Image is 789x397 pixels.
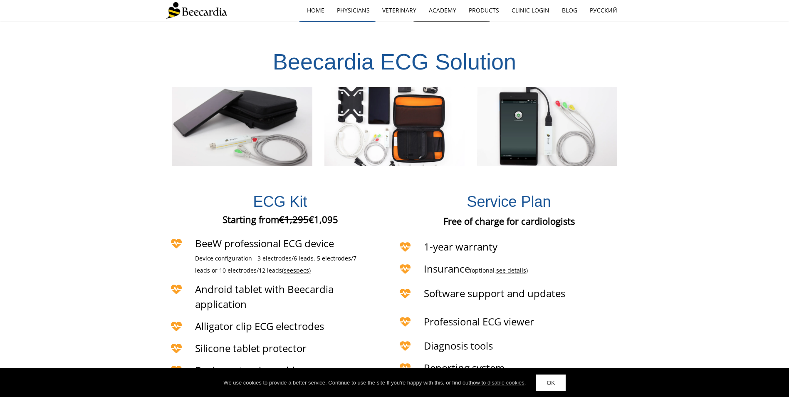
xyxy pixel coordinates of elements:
[195,282,334,311] span: Android tablet with Beecardia application
[424,315,534,328] span: Professional ECG viewer
[424,361,505,375] span: Reporting system
[195,254,356,274] span: Device configuration - 3 electrodes/6 leads, 5 electrodes/7 leads or 10 electrodes/12 leads
[496,266,526,274] a: see details
[195,236,334,250] span: BeeW professional ECG device
[376,1,423,20] a: Veterinary
[424,240,497,253] span: 1-year warranty
[223,213,338,226] span: Starting from €1,095
[424,286,565,300] span: Software support and updates
[463,1,505,20] a: Products
[284,267,311,274] a: seespecs)
[423,1,463,20] a: Academy
[253,193,307,210] span: ECG Kit
[301,1,331,20] a: home
[536,375,565,391] a: OK
[282,266,284,274] span: (
[470,380,524,386] a: how to disable cookies
[584,1,623,20] a: Русский
[505,1,556,20] a: Clinic Login
[273,49,516,74] span: Beecardia ECG Solution
[195,319,324,333] span: Alligator clip ECG electrodes
[470,266,528,274] span: (optional, )
[424,339,493,352] span: Diagnosis tools
[556,1,584,20] a: Blog
[284,266,293,274] span: see
[467,193,551,210] span: Service Plan
[195,363,300,377] span: Device extension cable
[166,2,227,19] img: Beecardia
[443,215,575,227] span: Free of charge for cardiologists
[331,1,376,20] a: Physicians
[223,379,526,387] div: We use cookies to provide a better service. Continue to use the site If you're happy with this, o...
[293,266,311,274] span: specs)
[195,341,307,355] span: Silicone tablet protector
[279,213,309,226] span: €1,295
[424,262,528,275] span: Insurance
